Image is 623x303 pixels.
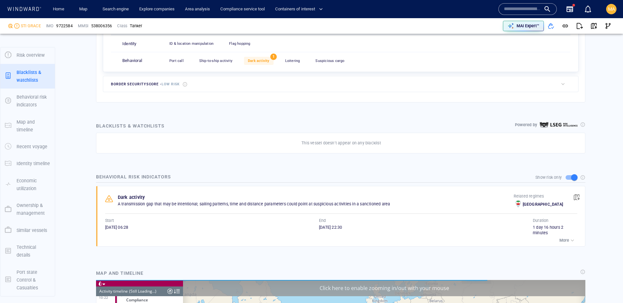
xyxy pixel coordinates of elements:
button: Home [48,4,69,15]
dl: [DATE] 23:55EEZ Visit[GEOGRAPHIC_DATA], an hour [3,142,87,160]
span: [GEOGRAPHIC_DATA] [30,188,70,193]
span: 28 days [95,167,110,172]
span: EEZ Visit [30,52,45,57]
dl: [DATE] 03:14EEZ Visit[GEOGRAPHIC_DATA] [3,177,87,195]
span: Loitering [285,59,300,63]
span: [DATE] 14:14 [3,93,20,101]
span: EEZ Visit [30,182,45,187]
span: Dark activity [248,59,270,63]
button: Blacklists & watchlists [0,64,55,89]
button: Ownership & management [0,197,55,222]
button: Port state Control & Casualties [0,264,55,297]
button: Behavioral risk indicators [0,89,55,114]
div: Moderate risk [14,23,19,29]
a: Port state Control & Casualties [0,276,55,283]
dl: [DATE] 14:14Strait PassageHormuz, 5 hours [3,88,87,106]
a: Explore companies [137,4,177,15]
a: OpenStreetMap [422,196,454,200]
span: EEZ Visit [30,164,45,169]
p: Behavioral [122,58,142,64]
button: Risk overview [0,47,55,64]
button: More [558,236,577,245]
button: Export vessel information [426,23,442,33]
span: [DATE] 03:14 [3,182,20,190]
span: [DATE] 11:44 [3,34,20,42]
p: Start [105,218,114,224]
span: Strait Passage [30,93,56,98]
p: Class [117,23,127,29]
span: EEZ Visit [30,111,45,115]
span: MA [608,6,615,12]
p: Identity [122,41,137,47]
p: Related regimes [514,193,563,199]
span: [GEOGRAPHIC_DATA], 2 hours [30,170,86,175]
span: Port call [169,59,184,63]
a: Home [50,4,67,15]
a: Identity timeline [0,160,55,166]
span: ID & location manipulation [169,42,214,46]
dl: [DATE] 01:10EEZ Visit[GEOGRAPHIC_DATA], 2 hours [3,160,87,177]
a: Area analysis [182,4,213,15]
button: Map [74,4,95,15]
span: [DATE] 14:00 [3,75,20,83]
div: Focus on vessel path [442,23,452,33]
button: Export report [572,19,587,33]
dl: [DATE] 14:26EEZ Visit[GEOGRAPHIC_DATA], 6 hours [3,106,87,124]
a: Blacklists & watchlists [0,73,55,79]
span: [DATE] 13:47 [3,52,20,60]
p: Similar vessels [17,226,47,234]
button: Technical details [0,239,55,264]
span: Containers of interest [275,6,323,13]
span: Compliance [GEOGRAPHIC_DATA] [30,18,87,27]
p: Economic utilization [17,177,50,193]
button: MA [605,3,618,16]
dl: [DATE] 14:00ETA change[DATE] 18:00[DATE] 17:00 [3,70,87,88]
span: [GEOGRAPHIC_DATA], 3 hours [30,134,86,139]
p: Recent voyage [17,143,47,151]
a: Ownership & management [0,206,55,212]
p: Dark activity [118,193,145,201]
span: [DATE] 23:55 [3,146,20,154]
span: [GEOGRAPHIC_DATA], 6 hours [30,116,86,121]
button: View on map [569,190,584,204]
span: [DATE] 18:00 [30,81,54,86]
span: [GEOGRAPHIC_DATA], 2 hours [30,40,86,45]
span: EEZ Visit [30,34,45,39]
div: (Still Loading...) [33,6,60,16]
button: Search engine [100,4,131,15]
p: Behavioral risk indicators [17,93,50,109]
div: Tanker [130,23,142,29]
span: [DATE] 14:26 [3,111,20,118]
div: Compliance Activities [71,6,77,16]
dl: [DATE] 13:47EEZ Visit[GEOGRAPHIC_DATA], 27 minutes [3,48,87,70]
span: [DATE] 10:22 [3,12,20,19]
p: MAI Expert™ [517,23,539,29]
span: 9722584 [56,23,72,29]
span: Ship-to-ship activity [199,59,232,63]
p: More [559,237,569,243]
dl: [DATE] 11:44EEZ Visit[GEOGRAPHIC_DATA], 2 hours [3,30,87,48]
button: Add to vessel list [544,19,558,33]
p: [GEOGRAPHIC_DATA] [523,201,563,207]
div: STI GRACE [21,23,41,29]
span: [GEOGRAPHIC_DATA], 27 minutes [30,58,87,68]
button: Similar vessels [0,222,55,239]
span: EEZ Visit [30,128,45,133]
dl: [DATE] 10:22Area of Interest VisitCompliance [GEOGRAPHIC_DATA] [3,7,87,30]
a: Map [77,4,92,15]
div: Toggle map information layers [472,23,482,33]
p: Duration [533,218,549,224]
p: Show risk only [535,175,562,180]
p: Ownership & management [17,201,50,217]
span: border security score - [111,82,180,86]
p: Risk overview [17,51,45,59]
button: Get link [558,19,572,33]
div: Activity timeline [3,6,32,16]
a: Map and timeline [0,122,55,128]
span: [DATE] 01:10 [3,164,20,172]
div: [DATE] - [DATE] [111,164,139,175]
a: Economic utilization [0,181,55,187]
span: Hormuz, 5 hours [30,99,61,103]
span: EEZ Visit [30,146,45,151]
